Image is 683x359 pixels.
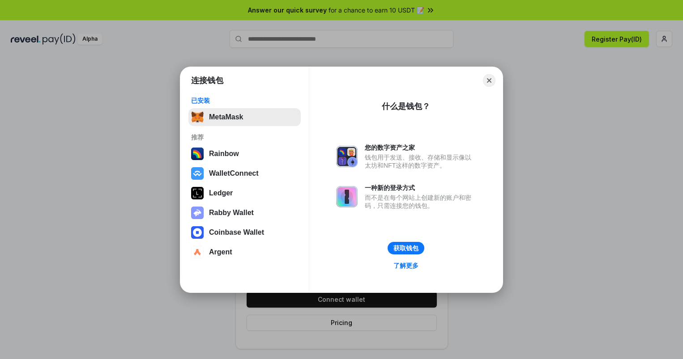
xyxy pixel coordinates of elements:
div: Rabby Wallet [209,209,254,217]
button: WalletConnect [188,165,301,182]
button: Ledger [188,184,301,202]
h1: 连接钱包 [191,75,223,86]
div: MetaMask [209,113,243,121]
div: 获取钱包 [393,244,418,252]
div: 一种新的登录方式 [365,184,476,192]
button: Rainbow [188,145,301,163]
button: Argent [188,243,301,261]
div: Rainbow [209,150,239,158]
div: 推荐 [191,133,298,141]
div: Coinbase Wallet [209,228,264,237]
a: 了解更多 [388,260,424,271]
img: svg+xml,%3Csvg%20width%3D%2228%22%20height%3D%2228%22%20viewBox%3D%220%200%2028%2028%22%20fill%3D... [191,226,204,239]
button: Close [483,74,495,87]
div: 已安装 [191,97,298,105]
div: 什么是钱包？ [382,101,430,112]
div: Ledger [209,189,233,197]
img: svg+xml,%3Csvg%20fill%3D%22none%22%20height%3D%2233%22%20viewBox%3D%220%200%2035%2033%22%20width%... [191,111,204,123]
img: svg+xml,%3Csvg%20xmlns%3D%22http%3A%2F%2Fwww.w3.org%2F2000%2Fsvg%22%20fill%3D%22none%22%20viewBox... [336,146,358,167]
img: svg+xml,%3Csvg%20width%3D%22120%22%20height%3D%22120%22%20viewBox%3D%220%200%20120%20120%22%20fil... [191,148,204,160]
div: 了解更多 [393,262,418,270]
div: Argent [209,248,232,256]
img: svg+xml,%3Csvg%20width%3D%2228%22%20height%3D%2228%22%20viewBox%3D%220%200%2028%2028%22%20fill%3D... [191,246,204,258]
button: Rabby Wallet [188,204,301,222]
div: WalletConnect [209,169,259,177]
img: svg+xml,%3Csvg%20xmlns%3D%22http%3A%2F%2Fwww.w3.org%2F2000%2Fsvg%22%20fill%3D%22none%22%20viewBox... [336,186,358,207]
div: 您的数字资产之家 [365,144,476,152]
img: svg+xml,%3Csvg%20xmlns%3D%22http%3A%2F%2Fwww.w3.org%2F2000%2Fsvg%22%20width%3D%2228%22%20height%3... [191,187,204,199]
div: 钱包用于发送、接收、存储和显示像以太坊和NFT这样的数字资产。 [365,153,476,169]
img: svg+xml,%3Csvg%20xmlns%3D%22http%3A%2F%2Fwww.w3.org%2F2000%2Fsvg%22%20fill%3D%22none%22%20viewBox... [191,207,204,219]
button: MetaMask [188,108,301,126]
button: Coinbase Wallet [188,224,301,241]
img: svg+xml,%3Csvg%20width%3D%2228%22%20height%3D%2228%22%20viewBox%3D%220%200%2028%2028%22%20fill%3D... [191,167,204,180]
div: 而不是在每个网站上创建新的账户和密码，只需连接您的钱包。 [365,194,476,210]
button: 获取钱包 [388,242,424,254]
